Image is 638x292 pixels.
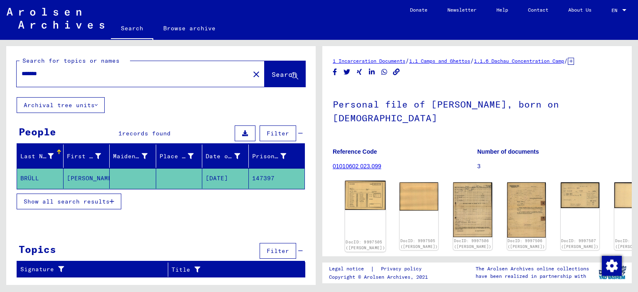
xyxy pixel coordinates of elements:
[24,198,110,205] span: Show all search results
[368,67,376,77] button: Share on LinkedIn
[476,272,589,280] p: have been realized in partnership with
[561,182,599,208] img: 001.jpg
[392,67,401,77] button: Copy link
[267,247,289,255] span: Filter
[172,263,297,276] div: Title
[333,58,405,64] a: 1 Incarceration Documents
[611,7,621,13] span: EN
[159,152,194,161] div: Place of Birth
[477,148,539,155] b: Number of documents
[400,238,438,249] a: DocID: 9997505 ([PERSON_NAME])
[249,145,305,168] mat-header-cell: Prisoner #
[248,66,265,82] button: Clear
[331,67,339,77] button: Share on Facebook
[20,263,170,276] div: Signature
[64,145,110,168] mat-header-cell: First Name
[333,148,377,155] b: Reference Code
[507,182,546,237] img: 002.jpg
[202,145,249,168] mat-header-cell: Date of Birth
[267,130,289,137] span: Filter
[122,130,171,137] span: records found
[111,18,153,40] a: Search
[333,163,381,169] a: 01010602 023.099
[110,145,156,168] mat-header-cell: Maiden Name
[64,168,110,189] mat-cell: [PERSON_NAME]
[508,238,545,249] a: DocID: 9997506 ([PERSON_NAME])
[564,57,568,64] span: /
[67,152,101,161] div: First Name
[67,150,112,163] div: First Name
[597,262,628,283] img: yv_logo.png
[561,238,599,249] a: DocID: 9997507 ([PERSON_NAME])
[113,152,147,161] div: Maiden Name
[206,150,250,163] div: Date of Birth
[453,182,492,237] img: 001.jpg
[249,168,305,189] mat-cell: 147397
[374,265,432,273] a: Privacy policy
[251,69,261,79] mat-icon: close
[19,242,56,257] div: Topics
[156,145,203,168] mat-header-cell: Place of Birth
[22,57,120,64] mat-label: Search for topics or names
[252,150,297,163] div: Prisoner #
[400,182,438,211] img: 002.jpg
[113,150,158,163] div: Maiden Name
[17,145,64,168] mat-header-cell: Last Name
[329,265,371,273] a: Legal notice
[329,265,432,273] div: |
[17,168,64,189] mat-cell: BRÜLL
[474,58,564,64] a: 1.1.6 Dachau Concentration Camp
[260,125,296,141] button: Filter
[470,57,474,64] span: /
[206,152,240,161] div: Date of Birth
[405,57,409,64] span: /
[20,152,54,161] div: Last Name
[202,168,249,189] mat-cell: [DATE]
[265,61,305,87] button: Search
[333,85,621,135] h1: Personal file of [PERSON_NAME], born on [DEMOGRAPHIC_DATA]
[252,152,287,161] div: Prisoner #
[20,265,162,274] div: Signature
[17,97,105,113] button: Archival tree units
[17,194,121,209] button: Show all search results
[329,273,432,281] p: Copyright © Arolsen Archives, 2021
[172,265,289,274] div: Title
[7,8,104,29] img: Arolsen_neg.svg
[602,256,622,276] img: Change consent
[118,130,122,137] span: 1
[477,162,621,171] p: 3
[20,150,64,163] div: Last Name
[409,58,470,64] a: 1.1 Camps and Ghettos
[476,265,589,272] p: The Arolsen Archives online collections
[272,70,297,79] span: Search
[159,150,204,163] div: Place of Birth
[260,243,296,259] button: Filter
[346,240,385,250] a: DocID: 9997505 ([PERSON_NAME])
[343,67,351,77] button: Share on Twitter
[153,18,226,38] a: Browse archive
[380,67,389,77] button: Share on WhatsApp
[355,67,364,77] button: Share on Xing
[345,181,386,210] img: 001.jpg
[19,124,56,139] div: People
[454,238,491,249] a: DocID: 9997506 ([PERSON_NAME])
